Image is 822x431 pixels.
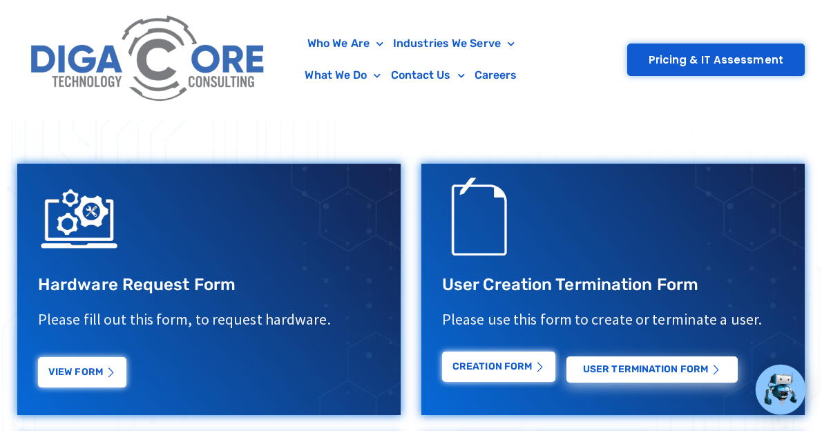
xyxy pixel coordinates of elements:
nav: Menu [280,28,542,91]
a: USER Termination Form [566,356,738,383]
img: IT Support Icon [38,178,121,260]
a: Careers [470,59,522,91]
span: USER Termination Form [583,365,708,374]
img: Digacore Logo [24,7,273,113]
a: What We Do [300,59,385,91]
span: Pricing & IT Assessment [649,55,783,65]
a: View Form [38,357,126,387]
a: Creation Form [442,352,555,382]
p: Please fill out this form, to request hardware. [38,309,380,329]
a: Who We Are [303,28,388,59]
a: Industries We Serve [388,28,519,59]
h3: User Creation Termination Form [442,274,784,296]
a: Contact Us [386,59,470,91]
h3: Hardware Request Form [38,274,380,296]
p: Please use this form to create or terminate a user. [442,309,784,329]
img: Support Request Icon [442,178,525,260]
a: Pricing & IT Assessment [627,44,805,76]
